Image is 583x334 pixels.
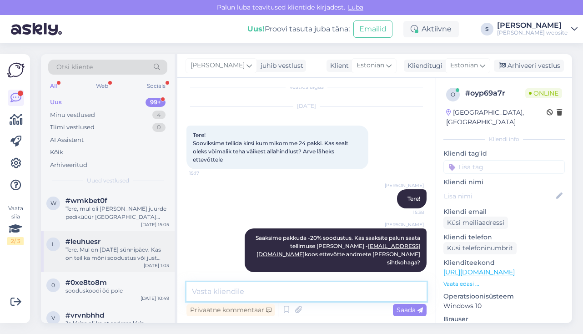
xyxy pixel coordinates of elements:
div: Arhiveeritud [50,161,87,170]
div: sooduskoodi öö pole [65,287,169,295]
b: Uus! [247,25,265,33]
div: AI Assistent [50,136,84,145]
div: S [481,23,493,35]
span: l [52,241,55,248]
div: Kõik [50,148,63,157]
div: 4 [152,111,166,120]
div: Küsi telefoninumbrit [443,242,517,254]
span: 0 [51,282,55,288]
div: [DATE] 15:05 [141,221,169,228]
span: #vrvnbhhd [65,311,104,319]
div: Proovi tasuta juba täna: [247,24,350,35]
span: 15:38 [390,209,424,216]
span: 15:17 [189,170,223,177]
div: Klient [327,61,349,71]
span: Uued vestlused [87,177,129,185]
span: Otsi kliente [56,62,93,72]
p: Operatsioonisüsteem [443,292,565,301]
span: Estonian [357,61,384,71]
span: [PERSON_NAME] [385,182,424,189]
p: Vaata edasi ... [443,280,565,288]
span: Saada [397,306,423,314]
span: Saaksime pakkuda -20% soodustus. Kas saaksite palun saata tellimuse [PERSON_NAME] - koos ettevõtt... [256,234,422,266]
div: 0 [152,123,166,132]
div: Arhiveeri vestlus [494,60,564,72]
span: w [50,200,56,207]
div: Aktiivne [403,21,459,37]
div: Privaatne kommentaar [186,304,275,316]
div: Tiimi vestlused [50,123,95,132]
div: All [48,80,59,92]
span: o [451,91,455,98]
div: 99+ [146,98,166,107]
span: 15:38 [390,273,424,279]
div: [DATE] 1:03 [144,262,169,269]
input: Lisa tag [443,160,565,174]
span: [PERSON_NAME] [191,61,245,71]
span: Estonian [450,61,478,71]
div: [PERSON_NAME] website [497,29,568,36]
p: Klienditeekond [443,258,565,268]
div: Ja kirjas oli ka,et aadress kirja [65,319,169,328]
span: #0xe8to8m [65,278,107,287]
span: #leuhuesr [65,238,101,246]
p: Kliendi tag'id [443,149,565,158]
p: Kliendi telefon [443,233,565,242]
span: Tere! Sooviksime tellida kirsi kummikomme 24 pakki. Kas sealt oleks võimalik teha väikest allahin... [193,132,350,163]
div: Tere. Mul on [DATE] sünnipäev. Kas on teil ka mõni soodustus või just tellitud pakile lisatud üll... [65,246,169,262]
p: Kliendi nimi [443,177,565,187]
div: juhib vestlust [257,61,303,71]
div: [PERSON_NAME] [497,22,568,29]
div: # oyp69a7r [465,88,525,99]
div: 2 / 3 [7,237,24,245]
input: Lisa nimi [444,191,554,201]
p: Windows 10 [443,301,565,311]
div: Tere, mul oli [PERSON_NAME] juurde pediküüür [GEOGRAPHIC_DATA] mnt 7 aga siit suunati Teile [65,205,169,221]
span: v [51,314,55,321]
span: Online [525,88,562,98]
p: Brauser [443,314,565,324]
div: [DATE] [186,102,427,110]
span: #wmkbet0f [65,197,107,205]
div: [DATE] 10:49 [141,295,169,302]
div: Küsi meiliaadressi [443,217,508,229]
div: Vestlus algas [186,83,427,91]
button: Emailid [353,20,392,38]
div: Web [94,80,110,92]
div: Minu vestlused [50,111,95,120]
a: [PERSON_NAME][PERSON_NAME] website [497,22,578,36]
img: Askly Logo [7,61,25,79]
div: Socials [145,80,167,92]
div: Klienditugi [404,61,442,71]
div: Vaata siia [7,204,24,245]
a: [URL][DOMAIN_NAME] [443,268,515,276]
span: Tere! [407,195,420,202]
div: [GEOGRAPHIC_DATA], [GEOGRAPHIC_DATA] [446,108,547,127]
div: Kliendi info [443,135,565,143]
div: Uus [50,98,62,107]
p: Kliendi email [443,207,565,217]
span: [PERSON_NAME] [385,221,424,228]
span: Luba [345,3,366,11]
